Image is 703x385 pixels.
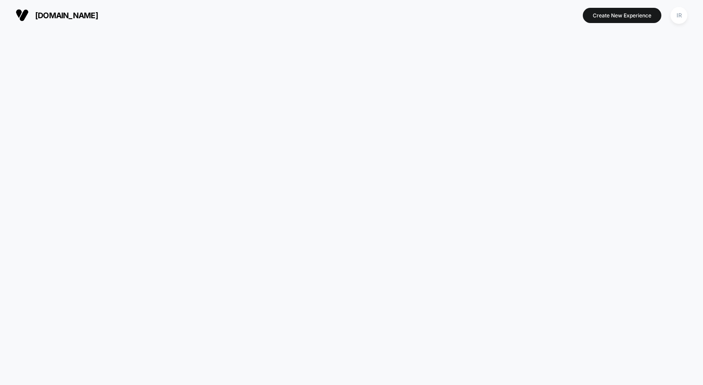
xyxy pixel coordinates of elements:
[668,7,690,24] button: IR
[583,8,661,23] button: Create New Experience
[16,9,29,22] img: Visually logo
[670,7,687,24] div: IR
[35,11,98,20] span: [DOMAIN_NAME]
[13,8,101,22] button: [DOMAIN_NAME]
